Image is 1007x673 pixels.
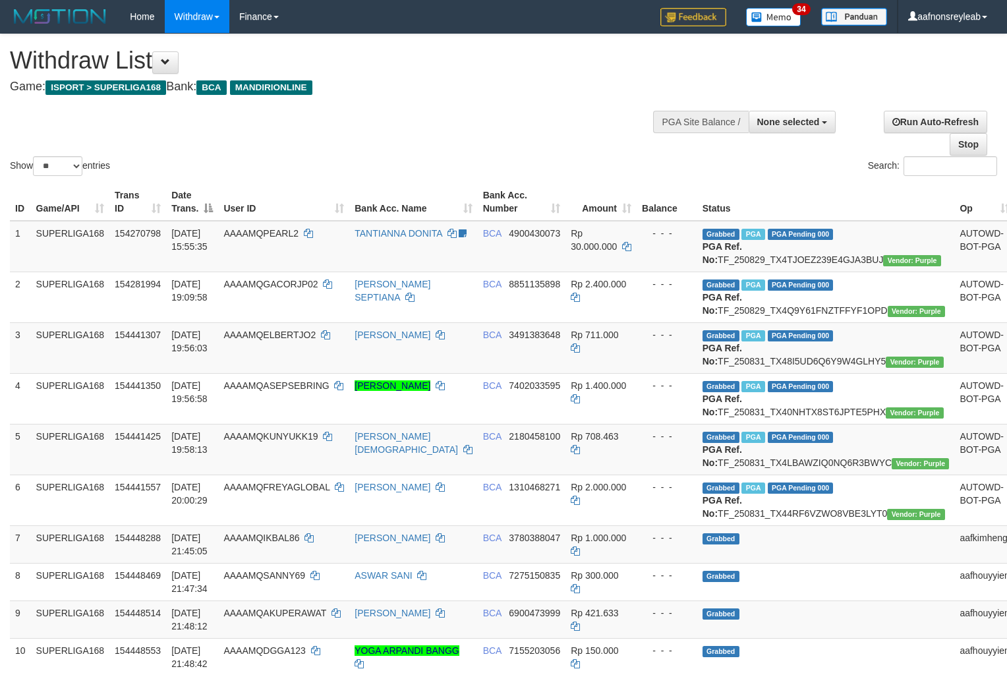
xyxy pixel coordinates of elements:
td: SUPERLIGA168 [31,525,110,563]
b: PGA Ref. No: [703,495,742,519]
span: Vendor URL: https://trx4.1velocity.biz [887,509,944,520]
td: TF_250829_TX4Q9Y61FNZTFFYF1OPD [697,272,955,322]
a: [PERSON_NAME][DEMOGRAPHIC_DATA] [355,431,458,455]
img: Button%20Memo.svg [746,8,801,26]
div: - - - [642,379,692,392]
span: Copy 7275150835 to clipboard [509,570,560,581]
th: User ID: activate to sort column ascending [218,183,349,221]
span: PGA Pending [768,229,834,240]
span: 154448553 [115,645,161,656]
span: [DATE] 21:45:05 [171,533,208,556]
span: MANDIRIONLINE [230,80,312,95]
span: None selected [757,117,820,127]
span: AAAAMQSANNY69 [223,570,305,581]
span: Copy 3780388047 to clipboard [509,533,560,543]
a: [PERSON_NAME] [355,330,430,340]
span: AAAAMQIKBAL86 [223,533,299,543]
span: Vendor URL: https://trx4.1velocity.biz [886,357,943,368]
h1: Withdraw List [10,47,658,74]
span: AAAAMQFREYAGLOBAL [223,482,330,492]
img: panduan.png [821,8,887,26]
span: Rp 421.633 [571,608,618,618]
a: TANTIANNA DONITA [355,228,442,239]
div: - - - [642,328,692,341]
span: Rp 2.000.000 [571,482,626,492]
th: Status [697,183,955,221]
img: MOTION_logo.png [10,7,110,26]
span: ISPORT > SUPERLIGA168 [45,80,166,95]
span: BCA [196,80,226,95]
span: Copy 7155203056 to clipboard [509,645,560,656]
span: Grabbed [703,571,739,582]
button: None selected [749,111,836,133]
div: - - - [642,278,692,291]
span: Copy 4900430073 to clipboard [509,228,560,239]
span: [DATE] 19:58:13 [171,431,208,455]
span: Copy 7402033595 to clipboard [509,380,560,391]
a: YOGA ARPANDI BANGG [355,645,459,656]
span: Grabbed [703,229,739,240]
span: Rp 1.000.000 [571,533,626,543]
span: [DATE] 19:56:03 [171,330,208,353]
td: TF_250831_TX40NHTX8ST6JPTE5PHX [697,373,955,424]
div: - - - [642,481,692,494]
span: [DATE] 21:48:42 [171,645,208,669]
b: PGA Ref. No: [703,241,742,265]
span: [DATE] 21:47:34 [171,570,208,594]
span: 154441425 [115,431,161,442]
div: - - - [642,644,692,657]
span: Vendor URL: https://trx4.1velocity.biz [886,407,943,419]
span: BCA [483,330,502,340]
a: [PERSON_NAME] SEPTIANA [355,279,430,303]
span: Rp 300.000 [571,570,618,581]
span: 154448469 [115,570,161,581]
span: Grabbed [703,533,739,544]
span: BCA [483,482,502,492]
label: Search: [868,156,997,176]
div: - - - [642,531,692,544]
b: PGA Ref. No: [703,394,742,417]
span: Copy 2180458100 to clipboard [509,431,560,442]
td: TF_250829_TX4TJOEZ239E4GJA3BUJ [697,221,955,272]
th: Balance [637,183,697,221]
td: SUPERLIGA168 [31,221,110,272]
span: Vendor URL: https://trx4.1velocity.biz [888,306,945,317]
span: 154441350 [115,380,161,391]
span: [DATE] 20:00:29 [171,482,208,506]
span: BCA [483,380,502,391]
td: SUPERLIGA168 [31,272,110,322]
span: Grabbed [703,279,739,291]
span: Grabbed [703,608,739,620]
td: 5 [10,424,31,475]
td: TF_250831_TX4LBAWZIQ0NQ6R3BWYC [697,424,955,475]
span: [DATE] 15:55:35 [171,228,208,252]
span: Marked by aafsoycanthlai [741,432,764,443]
span: [DATE] 19:09:58 [171,279,208,303]
span: Vendor URL: https://trx4.1velocity.biz [883,255,940,266]
b: PGA Ref. No: [703,444,742,468]
span: 154441557 [115,482,161,492]
span: Marked by aafsoycanthlai [741,483,764,494]
a: [PERSON_NAME] [355,482,430,492]
td: SUPERLIGA168 [31,600,110,638]
td: SUPERLIGA168 [31,563,110,600]
td: 7 [10,525,31,563]
span: Rp 30.000.000 [571,228,617,252]
th: Bank Acc. Number: activate to sort column ascending [478,183,566,221]
span: PGA Pending [768,279,834,291]
select: Showentries [33,156,82,176]
span: BCA [483,431,502,442]
span: Rp 711.000 [571,330,618,340]
a: [PERSON_NAME] [355,533,430,543]
a: Stop [950,133,987,156]
span: Marked by aafsoycanthlai [741,381,764,392]
a: [PERSON_NAME] [355,608,430,618]
th: Amount: activate to sort column ascending [565,183,637,221]
td: TF_250831_TX48I5UD6Q6Y9W4GLHY5 [697,322,955,373]
span: Rp 708.463 [571,431,618,442]
span: Marked by aafsoycanthlai [741,330,764,341]
span: BCA [483,279,502,289]
td: TF_250831_TX44RF6VZWO8VBE3LYT0 [697,475,955,525]
span: Rp 1.400.000 [571,380,626,391]
span: Grabbed [703,483,739,494]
